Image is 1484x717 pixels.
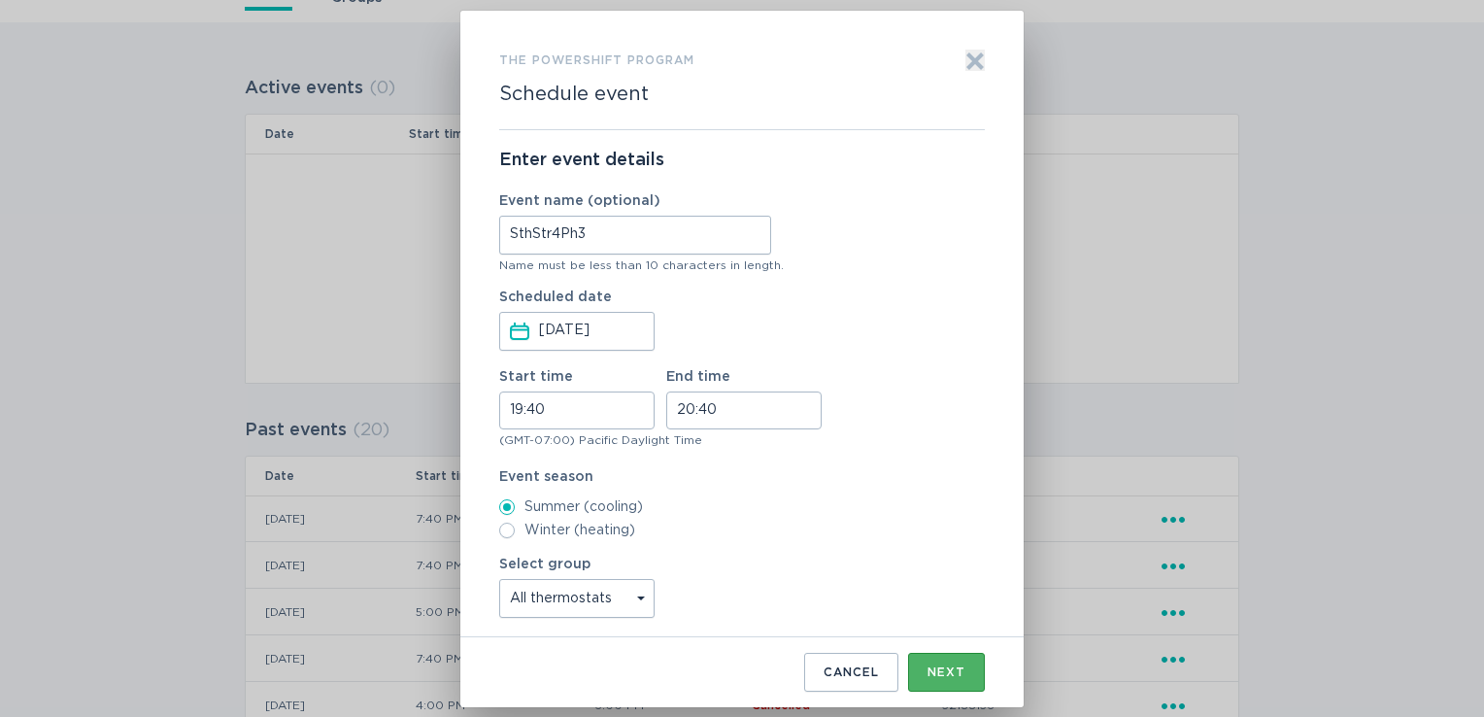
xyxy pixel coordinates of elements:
[499,499,985,515] label: Summer (cooling)
[499,50,694,71] h3: the PowerShift program
[539,313,652,350] input: Select a date
[499,579,655,618] select: Select group
[499,216,771,255] input: Event name (optional)
[499,558,655,618] label: Select group
[824,666,879,678] div: Cancel
[460,11,1024,707] div: Form to create an event
[499,83,649,106] h2: Schedule event
[499,150,985,171] p: Enter event details
[510,321,529,342] button: Scheduled dateSelect a date
[499,470,985,484] label: Event season
[499,194,771,208] label: Event name (optional)
[666,370,822,429] label: End time
[499,392,655,429] input: Start time
[499,523,515,538] input: Winter (heating)
[927,666,965,678] div: Next
[804,653,898,692] button: Cancel
[666,392,822,429] input: End time
[499,499,515,515] input: Summer (cooling)
[908,653,985,692] button: Next
[965,50,985,71] button: Exit
[499,370,655,429] label: Start time
[499,523,985,538] label: Winter (heating)
[499,259,985,271] div: Name must be less than 10 characters in length.
[499,434,985,446] div: (GMT-07:00) Pacific Daylight Time
[499,290,771,351] label: Scheduled date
